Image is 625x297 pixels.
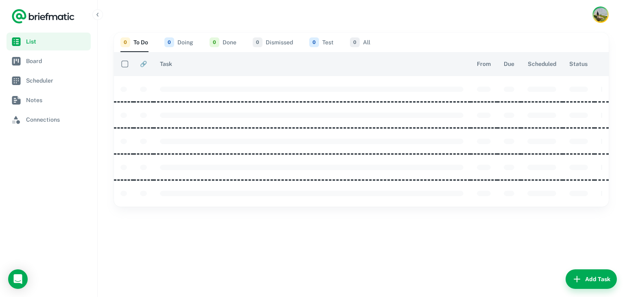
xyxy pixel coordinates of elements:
[210,33,236,52] button: Done
[594,8,608,22] img: Karl Chaffey
[253,33,293,52] button: Dismissed
[26,115,87,124] span: Connections
[350,33,370,52] button: All
[569,59,588,69] span: Status
[120,37,130,47] span: 0
[7,33,91,50] a: List
[253,37,262,47] span: 0
[120,33,148,52] button: To Do
[309,37,319,47] span: 0
[566,269,617,289] button: Add Task
[11,8,75,24] a: Logo
[164,37,174,47] span: 0
[592,7,609,23] button: Account button
[309,33,334,52] button: Test
[528,59,556,69] span: Scheduled
[26,76,87,85] span: Scheduler
[477,59,491,69] span: From
[164,33,193,52] button: Doing
[140,59,147,69] span: 🔗
[7,91,91,109] a: Notes
[7,111,91,129] a: Connections
[7,72,91,90] a: Scheduler
[26,96,87,105] span: Notes
[8,269,28,289] div: Load Chat
[26,37,87,46] span: List
[210,37,219,47] span: 0
[504,59,514,69] span: Due
[7,52,91,70] a: Board
[350,37,360,47] span: 0
[26,57,87,66] span: Board
[160,59,172,69] span: Task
